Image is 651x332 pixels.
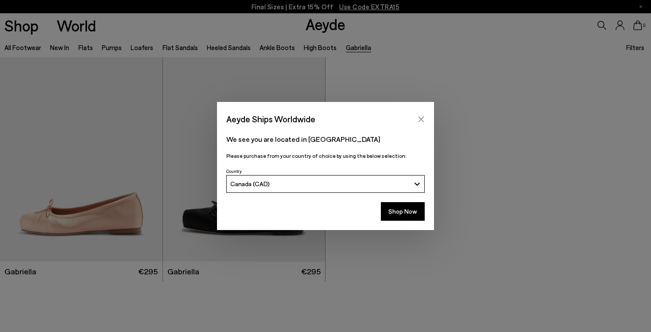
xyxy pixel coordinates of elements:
[226,134,425,145] p: We see you are located in [GEOGRAPHIC_DATA]
[226,168,242,174] span: Country
[230,180,270,187] span: Canada (CAD)
[226,152,425,160] p: Please purchase from your country of choice by using the below selection:
[381,202,425,221] button: Shop Now
[415,113,428,126] button: Close
[226,111,315,127] span: Aeyde Ships Worldwide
